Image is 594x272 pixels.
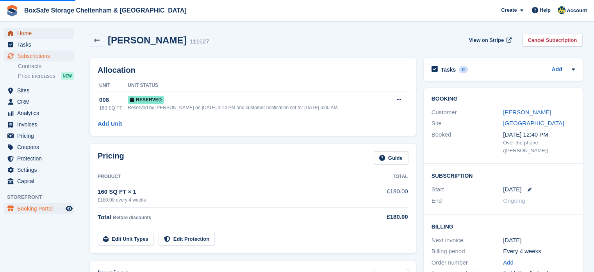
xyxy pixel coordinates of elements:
span: Pricing [17,130,64,141]
span: Price increases [18,72,55,80]
span: Invoices [17,119,64,130]
a: BoxSafe Storage Cheltenham & [GEOGRAPHIC_DATA] [21,4,189,17]
a: Add Unit [98,119,122,128]
div: 160 SQ FT [99,104,128,112]
span: Reserved [128,96,164,104]
h2: Booking [432,96,575,102]
div: Booked [432,130,503,155]
h2: Subscription [432,171,575,179]
span: Settings [17,164,64,175]
div: NEW [61,72,74,80]
th: Total [360,171,408,183]
div: End [432,196,503,205]
div: £180.00 [360,213,408,222]
span: Analytics [17,108,64,119]
span: Booking Portal [17,203,64,214]
a: menu [4,153,74,164]
a: menu [4,50,74,61]
span: CRM [17,96,64,107]
div: £180.00 every 4 weeks [98,196,360,204]
a: Preview store [64,204,74,213]
span: Create [501,6,517,14]
div: Start [432,185,503,194]
h2: Allocation [98,66,408,75]
h2: Tasks [441,66,456,73]
a: menu [4,203,74,214]
span: View on Stripe [469,36,504,44]
span: Protection [17,153,64,164]
td: £180.00 [360,183,408,207]
span: Coupons [17,142,64,153]
a: menu [4,28,74,39]
div: [DATE] 12:40 PM [503,130,575,139]
a: menu [4,39,74,50]
a: menu [4,119,74,130]
a: menu [4,108,74,119]
div: Order number [432,258,503,267]
div: Reserved by [PERSON_NAME] on [DATE] 3:14 PM and customer notification set for [DATE] 6:00 AM. [128,104,388,111]
span: Sites [17,85,64,96]
span: Before discounts [113,215,151,220]
h2: [PERSON_NAME] [108,35,186,45]
a: menu [4,142,74,153]
div: 160 SQ FT × 1 [98,187,360,196]
h2: Billing [432,222,575,230]
span: Capital [17,176,64,187]
img: stora-icon-8386f47178a22dfd0bd8f6a31ec36ba5ce8667c1dd55bd0f319d3a0aa187defe.svg [6,5,18,16]
a: Edit Unit Types [98,233,154,246]
span: Total [98,214,111,220]
div: Billing period [432,247,503,256]
a: Add [551,65,562,74]
a: [GEOGRAPHIC_DATA] [503,120,564,126]
span: Home [17,28,64,39]
span: Subscriptions [17,50,64,61]
a: menu [4,164,74,175]
div: Customer [432,108,503,117]
a: Price increases NEW [18,72,74,80]
span: Help [540,6,551,14]
span: Storefront [7,193,78,201]
a: Edit Protection [159,233,215,246]
a: menu [4,96,74,107]
a: menu [4,176,74,187]
a: [PERSON_NAME] [503,109,551,115]
a: Contracts [18,63,74,70]
time: 2025-10-11 00:00:00 UTC [503,185,521,194]
a: menu [4,85,74,96]
th: Unit Status [128,79,388,92]
div: 0 [459,66,468,73]
h2: Pricing [98,151,124,164]
div: [DATE] [503,236,575,245]
span: Account [567,7,587,14]
img: Kim Virabi [558,6,565,14]
a: Add [503,258,514,267]
div: Every 4 weeks [503,247,575,256]
div: Next invoice [432,236,503,245]
span: Ongoing [503,197,525,204]
a: View on Stripe [466,34,513,47]
div: 111627 [189,37,209,46]
a: Cancel Subscription [522,34,582,47]
a: menu [4,130,74,141]
div: Site [432,119,503,128]
th: Product [98,171,360,183]
a: Guide [374,151,408,164]
div: Over the phone ([PERSON_NAME]) [503,139,575,154]
div: 008 [99,95,128,104]
th: Unit [98,79,128,92]
span: Tasks [17,39,64,50]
